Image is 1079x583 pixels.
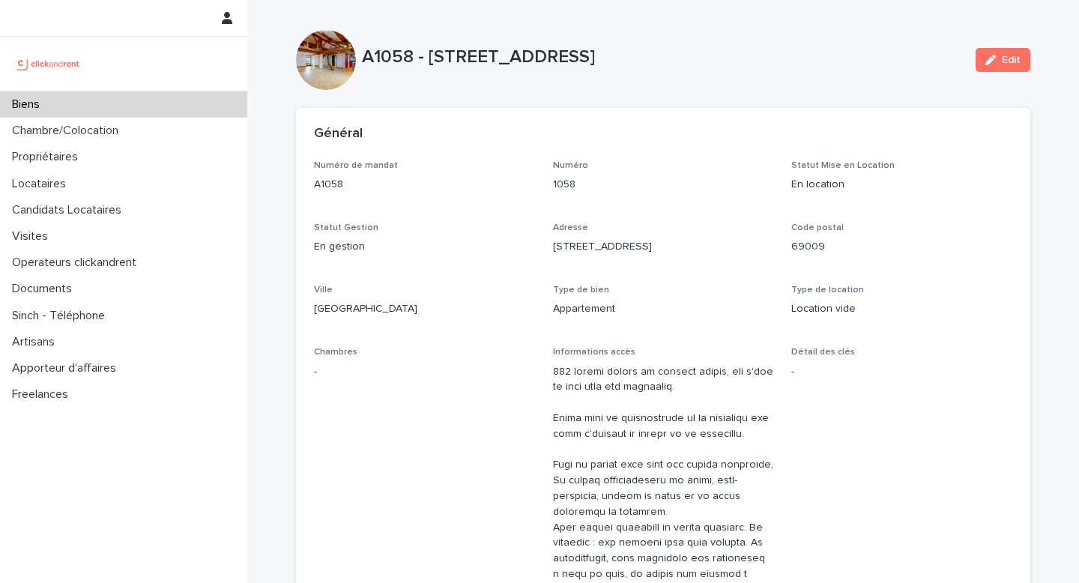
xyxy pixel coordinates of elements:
p: Chambre/Colocation [6,124,130,138]
span: Code postal [791,223,844,232]
p: Apporteur d'affaires [6,361,128,375]
span: Adresse [553,223,588,232]
p: Sinch - Téléphone [6,309,117,323]
p: En location [791,177,1012,193]
p: [STREET_ADDRESS] [553,239,774,255]
p: Artisans [6,335,67,349]
p: Appartement [553,301,774,317]
span: Edit [1002,55,1021,65]
p: - [791,364,1012,380]
span: Statut Gestion [314,223,378,232]
p: [GEOGRAPHIC_DATA] [314,301,535,317]
p: Biens [6,97,52,112]
p: Operateurs clickandrent [6,256,148,270]
h2: Général [314,126,363,142]
p: - [314,364,535,380]
span: Numéro de mandat [314,161,398,170]
p: A1058 - [STREET_ADDRESS] [362,46,964,68]
p: 1058 [553,177,774,193]
span: Informations accès [553,348,635,357]
button: Edit [976,48,1030,72]
span: Détail des clés [791,348,855,357]
p: Location vide [791,301,1012,317]
img: UCB0brd3T0yccxBKYDjQ [12,49,85,79]
p: Documents [6,282,84,296]
p: A1058 [314,177,535,193]
p: 69009 [791,239,1012,255]
span: Type de location [791,286,864,294]
span: Numéro [553,161,588,170]
p: Propriétaires [6,150,90,164]
span: Ville [314,286,333,294]
p: Freelances [6,387,80,402]
span: Type de bien [553,286,609,294]
p: Visites [6,229,60,244]
p: Locataires [6,177,78,191]
span: Statut Mise en Location [791,161,895,170]
p: Candidats Locataires [6,203,133,217]
p: En gestion [314,239,535,255]
span: Chambres [314,348,357,357]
